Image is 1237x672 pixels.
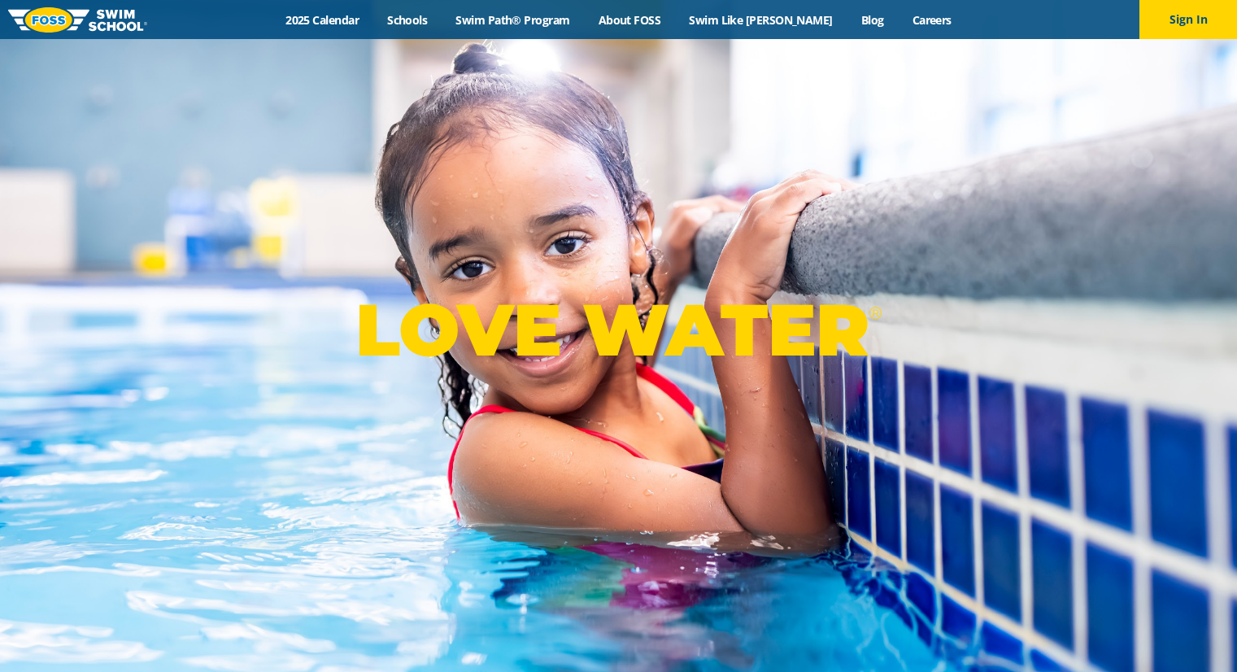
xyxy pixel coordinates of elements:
a: Swim Like [PERSON_NAME] [675,12,847,28]
a: 2025 Calendar [272,12,373,28]
p: LOVE WATER [355,286,882,373]
img: FOSS Swim School Logo [8,7,147,33]
a: Careers [898,12,965,28]
a: Swim Path® Program [442,12,584,28]
sup: ® [869,303,882,323]
a: Schools [373,12,442,28]
a: Blog [847,12,898,28]
a: About FOSS [584,12,675,28]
